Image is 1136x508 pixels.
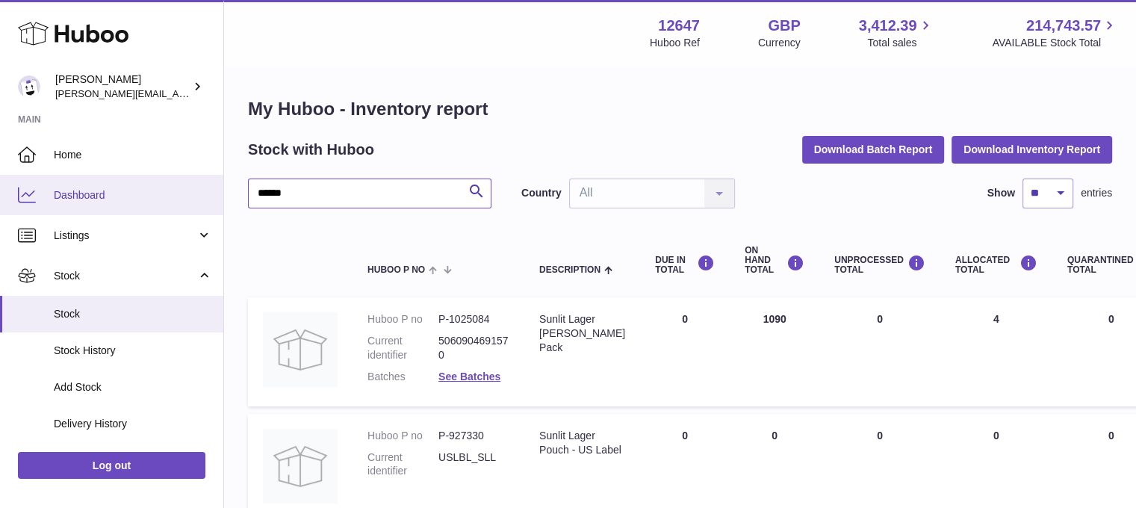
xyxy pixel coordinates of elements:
[54,269,196,283] span: Stock
[248,97,1112,121] h1: My Huboo - Inventory report
[54,417,212,431] span: Delivery History
[367,429,438,443] dt: Huboo P no
[1108,313,1114,325] span: 0
[367,450,438,479] dt: Current identifier
[992,16,1118,50] a: 214,743.57 AVAILABLE Stock Total
[1108,430,1114,442] span: 0
[730,297,819,406] td: 1090
[859,16,917,36] span: 3,412.39
[802,136,945,163] button: Download Batch Report
[940,297,1052,406] td: 4
[18,75,40,98] img: peter@pinter.co.uk
[438,429,509,443] dd: P-927330
[539,312,625,355] div: Sunlit Lager [PERSON_NAME] Pack
[263,312,338,387] img: product image
[367,334,438,362] dt: Current identifier
[521,186,562,200] label: Country
[54,307,212,321] span: Stock
[438,371,500,382] a: See Batches
[55,72,190,101] div: [PERSON_NAME]
[758,36,801,50] div: Currency
[1081,186,1112,200] span: entries
[867,36,934,50] span: Total sales
[1026,16,1101,36] span: 214,743.57
[367,265,425,275] span: Huboo P no
[768,16,800,36] strong: GBP
[54,344,212,358] span: Stock History
[438,312,509,326] dd: P-1025084
[655,255,715,275] div: DUE IN TOTAL
[55,87,379,99] span: [PERSON_NAME][EMAIL_ADDRESS][PERSON_NAME][DOMAIN_NAME]
[992,36,1118,50] span: AVAILABLE Stock Total
[54,380,212,394] span: Add Stock
[955,255,1037,275] div: ALLOCATED Total
[952,136,1112,163] button: Download Inventory Report
[263,429,338,504] img: product image
[650,36,700,50] div: Huboo Ref
[438,334,509,362] dd: 5060904691570
[539,265,600,275] span: Description
[367,370,438,384] dt: Batches
[539,429,625,457] div: Sunlit Lager Pouch - US Label
[745,246,804,276] div: ON HAND Total
[640,297,730,406] td: 0
[834,255,925,275] div: UNPROCESSED Total
[54,188,212,202] span: Dashboard
[819,297,940,406] td: 0
[859,16,934,50] a: 3,412.39 Total sales
[367,312,438,326] dt: Huboo P no
[658,16,700,36] strong: 12647
[18,452,205,479] a: Log out
[438,450,509,479] dd: USLBL_SLL
[54,229,196,243] span: Listings
[54,148,212,162] span: Home
[987,186,1015,200] label: Show
[248,140,374,160] h2: Stock with Huboo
